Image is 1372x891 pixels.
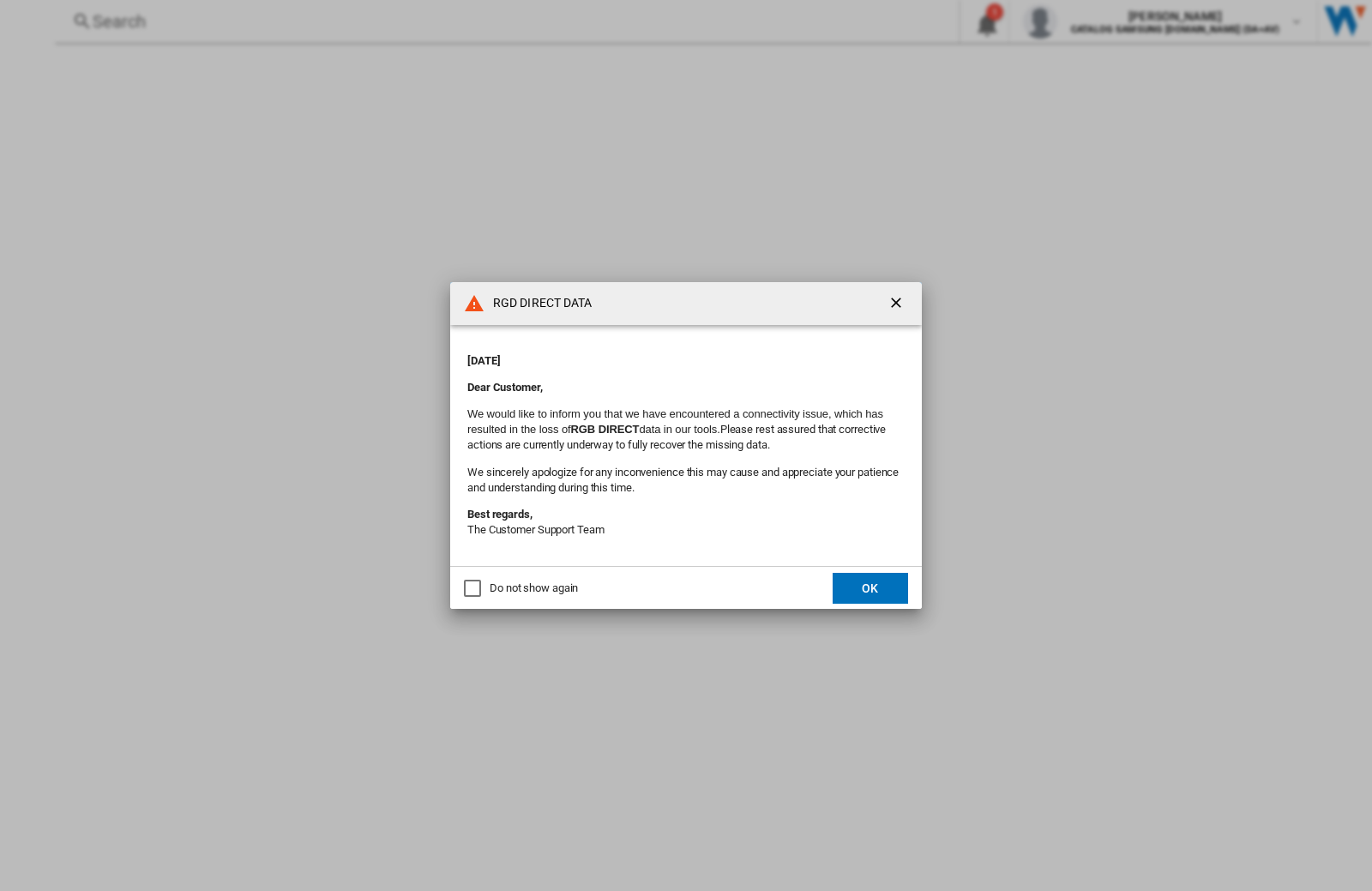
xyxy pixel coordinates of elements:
[571,423,640,436] b: RGB DIRECT
[464,581,578,597] md-checkbox: Do not show again
[467,507,905,538] p: The Customer Support Team
[833,573,908,604] button: OK
[888,294,908,315] ng-md-icon: getI18NText('BUTTONS.CLOSE_DIALOG')
[467,406,905,454] p: Please rest assured that corrective actions are currently underway to fully recover the missing d...
[490,581,578,596] div: Do not show again
[639,423,719,436] font: data in our tools.
[467,407,883,436] font: We would like to inform you that we have encountered a connectivity issue, which has resulted in ...
[467,465,905,496] p: We sincerely apologize for any inconvenience this may cause and appreciate your patience and unde...
[467,381,543,394] strong: Dear Customer,
[881,286,915,321] button: getI18NText('BUTTONS.CLOSE_DIALOG')
[467,508,533,521] strong: Best regards,
[484,295,593,312] h4: RGD DIRECT DATA
[467,354,500,367] strong: [DATE]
